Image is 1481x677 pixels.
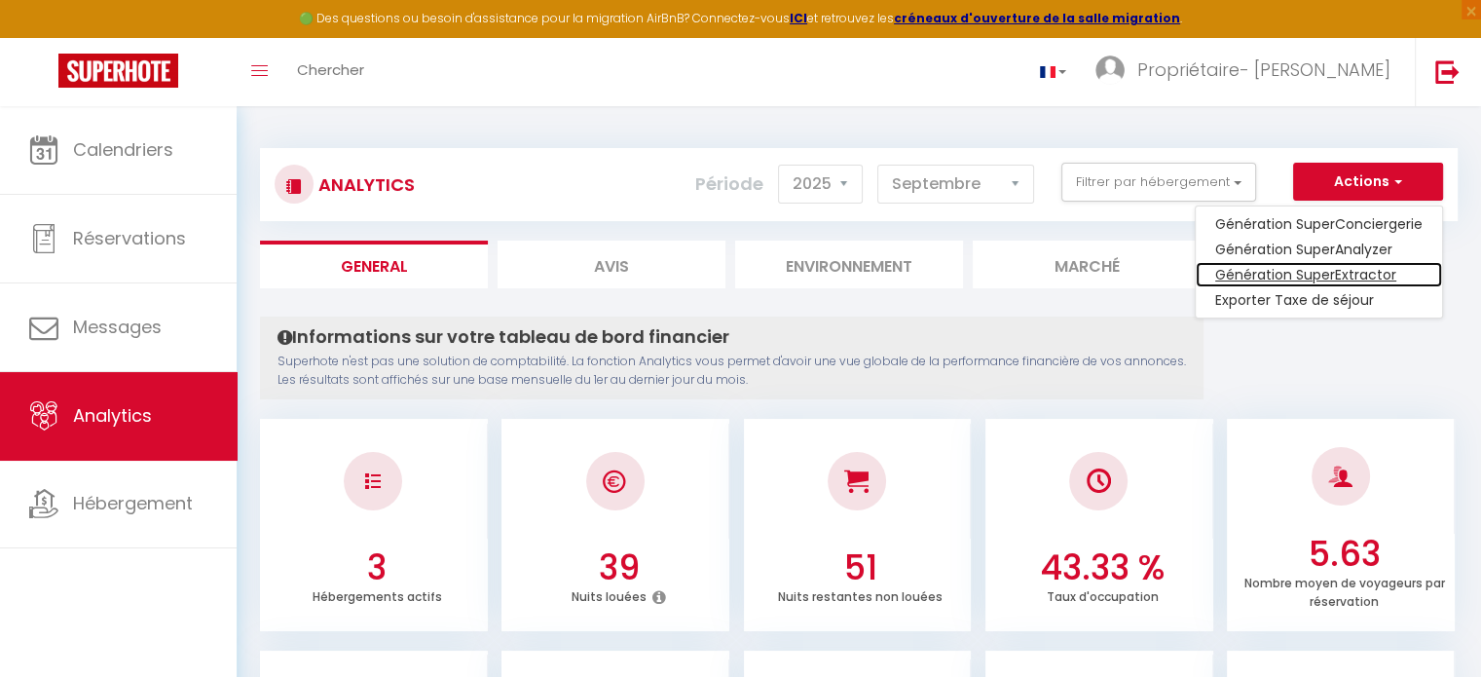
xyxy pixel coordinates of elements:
[973,241,1201,288] li: Marché
[997,547,1208,588] h3: 43.33 %
[1047,584,1159,605] p: Taux d'occupation
[778,584,943,605] p: Nuits restantes non louées
[314,163,415,207] h3: Analytics
[272,547,483,588] h3: 3
[73,315,162,339] span: Messages
[1196,287,1442,313] a: Exporter Taxe de séjour
[790,10,807,26] a: ICI
[1137,57,1390,82] span: Propriétaire- [PERSON_NAME]
[1243,571,1444,610] p: Nombre moyen de voyageurs par réservation
[1239,534,1450,575] h3: 5.63
[735,241,963,288] li: Environnement
[755,547,966,588] h3: 51
[73,226,186,250] span: Réservations
[260,241,488,288] li: General
[58,54,178,88] img: Super Booking
[297,59,364,80] span: Chercher
[1061,163,1256,202] button: Filtrer par hébergement
[513,547,724,588] h3: 39
[73,403,152,428] span: Analytics
[1196,237,1442,262] a: Génération SuperAnalyzer
[1293,163,1443,202] button: Actions
[278,353,1186,390] p: Superhote n'est pas une solution de comptabilité. La fonction Analytics vous permet d'avoir une v...
[695,163,763,206] label: Période
[1081,38,1415,106] a: ... Propriétaire- [PERSON_NAME]
[278,326,1186,348] h4: Informations sur votre tableau de bord financier
[1095,56,1125,85] img: ...
[498,241,725,288] li: Avis
[73,137,173,162] span: Calendriers
[572,584,647,605] p: Nuits louées
[894,10,1180,26] a: créneaux d'ouverture de la salle migration
[16,8,74,66] button: Ouvrir le widget de chat LiveChat
[1435,59,1460,84] img: logout
[282,38,379,106] a: Chercher
[313,584,442,605] p: Hébergements actifs
[73,491,193,515] span: Hébergement
[1196,262,1442,287] a: Génération SuperExtractor
[1196,211,1442,237] a: Génération SuperConciergerie
[365,473,381,489] img: NO IMAGE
